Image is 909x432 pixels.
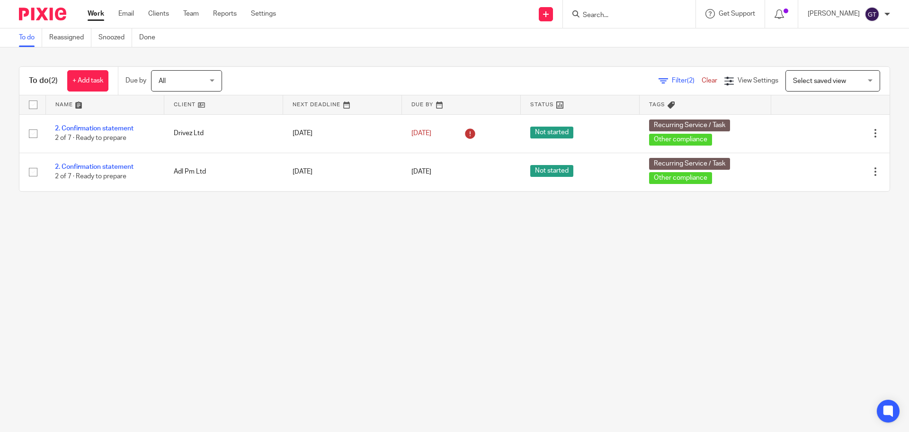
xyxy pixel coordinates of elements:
a: To do [19,28,42,47]
a: Clients [148,9,169,18]
span: Recurring Service / Task [649,119,730,131]
img: svg%3E [864,7,880,22]
p: Due by [125,76,146,85]
span: Not started [530,165,573,177]
span: (2) [49,77,58,84]
a: Reports [213,9,237,18]
span: Select saved view [793,78,846,84]
span: (2) [687,77,695,84]
span: Get Support [719,10,755,17]
span: Other compliance [649,134,712,146]
span: [DATE] [411,168,431,175]
td: Adl Pm Ltd [164,153,283,191]
span: 2 of 7 · Ready to prepare [55,174,126,180]
h1: To do [29,76,58,86]
input: Search [582,11,667,20]
a: Done [139,28,162,47]
span: 2 of 7 · Ready to prepare [55,135,126,142]
td: [DATE] [283,153,402,191]
a: Work [88,9,104,18]
span: View Settings [738,77,778,84]
a: Clear [702,77,717,84]
a: Settings [251,9,276,18]
span: [DATE] [411,130,431,137]
a: Reassigned [49,28,91,47]
a: Team [183,9,199,18]
span: Filter [672,77,702,84]
span: Recurring Service / Task [649,158,730,170]
img: Pixie [19,8,66,20]
span: Tags [649,102,665,107]
a: 2. Confirmation statement [55,164,134,170]
a: Snoozed [98,28,132,47]
span: All [159,78,166,84]
td: Drivez Ltd [164,114,283,153]
td: [DATE] [283,114,402,153]
a: 2. Confirmation statement [55,125,134,132]
a: Email [118,9,134,18]
p: [PERSON_NAME] [808,9,860,18]
a: + Add task [67,70,108,92]
span: Other compliance [649,172,712,184]
span: Not started [530,127,573,138]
